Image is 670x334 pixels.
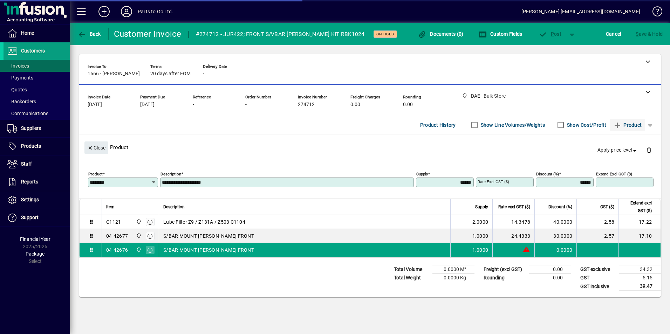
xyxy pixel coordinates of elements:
[390,274,432,282] td: Total Weight
[472,232,488,239] span: 1.0000
[79,134,661,160] div: Product
[134,232,142,240] span: DAE - Bulk Store
[150,71,191,77] span: 20 days after EOM
[106,218,121,225] div: C1121
[76,28,103,40] button: Back
[432,265,474,274] td: 0.0000 M³
[432,274,474,282] td: 0.0000 Kg
[7,75,33,81] span: Payments
[193,102,194,107] span: -
[7,99,36,104] span: Backorders
[548,203,572,211] span: Discount (%)
[21,197,39,202] span: Settings
[613,119,642,131] span: Product
[623,199,652,215] span: Extend excl GST ($)
[163,203,185,211] span: Description
[577,265,619,274] td: GST exclusive
[4,173,70,191] a: Reports
[84,141,108,154] button: Close
[4,138,70,155] a: Products
[93,5,115,18] button: Add
[4,120,70,137] a: Suppliers
[138,6,173,17] div: Parts to Go Ltd.
[418,31,464,37] span: Documents (0)
[106,203,115,211] span: Item
[521,6,640,17] div: [PERSON_NAME] [EMAIL_ADDRESS][DOMAIN_NAME]
[4,60,70,72] a: Invoices
[497,232,530,239] div: 24.4333
[416,172,428,176] mat-label: Supply
[20,236,50,242] span: Financial Year
[26,251,45,257] span: Package
[106,246,128,253] div: 04-42676
[641,141,657,158] button: Delete
[498,203,530,211] span: Rate excl GST ($)
[577,274,619,282] td: GST
[577,282,619,291] td: GST inclusive
[619,282,661,291] td: 39.47
[70,28,109,40] app-page-header-button: Back
[535,28,565,40] button: Post
[566,121,606,128] label: Show Cost/Profit
[115,5,138,18] button: Profile
[21,30,34,36] span: Home
[134,218,142,226] span: DAE - Bulk Store
[4,84,70,96] a: Quotes
[134,246,142,254] span: DAE - Bulk Store
[641,147,657,153] app-page-header-button: Delete
[475,203,488,211] span: Supply
[21,48,45,54] span: Customers
[7,87,27,92] span: Quotes
[551,31,554,37] span: P
[203,71,204,77] span: -
[298,102,315,107] span: 274712
[534,215,576,229] td: 40.0000
[647,1,661,24] a: Knowledge Base
[480,274,529,282] td: Rounding
[479,121,545,128] label: Show Line Volumes/Weights
[417,119,459,131] button: Product History
[480,265,529,274] td: Freight (excl GST)
[636,28,663,40] span: ave & Hold
[536,172,559,176] mat-label: Discount (%)
[4,209,70,227] a: Support
[7,63,29,69] span: Invoices
[21,161,32,167] span: Staff
[600,203,614,211] span: GST ($)
[634,28,664,40] button: Save & Hold
[163,218,245,225] span: Lube Filter Z9 / Z131A / Z503 C1104
[114,28,182,40] div: Customer Invoice
[416,28,465,40] button: Documents (0)
[376,32,394,36] span: On hold
[497,218,530,225] div: 14.3478
[606,28,621,40] span: Cancel
[196,29,365,40] div: #274712 - JUR422; FRONT S/VBAR [PERSON_NAME] KIT RBK1024
[4,25,70,42] a: Home
[420,119,456,131] span: Product History
[21,215,39,220] span: Support
[618,215,661,229] td: 17.22
[21,125,41,131] span: Suppliers
[163,246,254,253] span: S/BAR MOUNT [PERSON_NAME] FRONT
[529,265,571,274] td: 0.00
[618,229,661,243] td: 17.10
[163,232,254,239] span: S/BAR MOUNT [PERSON_NAME] FRONT
[619,274,661,282] td: 5.15
[4,107,70,119] a: Communications
[245,102,247,107] span: -
[140,102,155,107] span: [DATE]
[529,274,571,282] td: 0.00
[534,243,576,257] td: 0.0000
[604,28,623,40] button: Cancel
[350,102,360,107] span: 0.00
[534,229,576,243] td: 30.0000
[88,172,103,176] mat-label: Product
[472,218,488,225] span: 2.0000
[87,142,105,154] span: Close
[21,179,38,185] span: Reports
[619,265,661,274] td: 34.32
[472,246,488,253] span: 1.0000
[478,179,509,184] mat-label: Rate excl GST ($)
[610,119,645,131] button: Product
[596,172,632,176] mat-label: Extend excl GST ($)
